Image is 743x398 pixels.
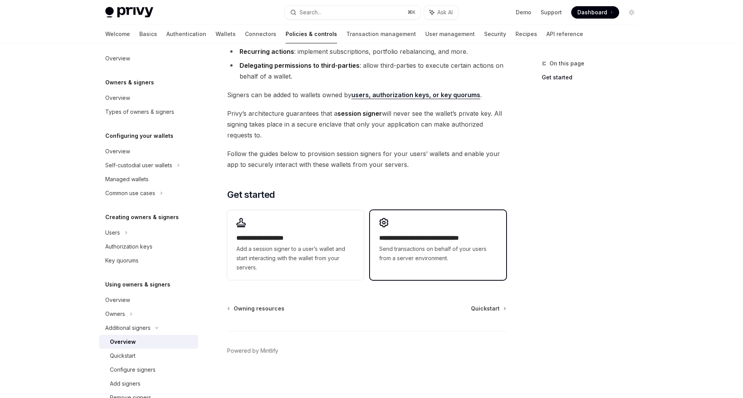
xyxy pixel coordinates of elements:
[227,60,506,82] li: : allow third-parties to execute certain actions on behalf of a wallet.
[99,105,198,119] a: Types of owners & signers
[105,309,125,319] div: Owners
[99,254,198,268] a: Key quorums
[105,256,139,265] div: Key quorums
[110,337,136,347] div: Overview
[105,161,172,170] div: Self-custodial user wallets
[541,9,562,16] a: Support
[99,91,198,105] a: Overview
[515,25,537,43] a: Recipes
[346,25,416,43] a: Transaction management
[471,305,500,312] span: Quickstart
[99,51,198,65] a: Overview
[105,107,174,117] div: Types of owners & signers
[484,25,506,43] a: Security
[337,110,382,117] strong: session signer
[516,9,531,16] a: Demo
[286,25,337,43] a: Policies & controls
[105,131,173,141] h5: Configuring your wallets
[227,347,278,355] a: Powered by Mintlify
[300,8,321,17] div: Search...
[139,25,157,43] a: Basics
[110,379,140,388] div: Add signers
[99,363,198,377] a: Configure signers
[99,349,198,363] a: Quickstart
[227,46,506,57] li: : implement subscriptions, portfolio rebalancing, and more.
[105,54,130,63] div: Overview
[110,365,156,374] div: Configure signers
[379,244,497,263] span: Send transactions on behalf of your users from a server environment.
[245,25,276,43] a: Connectors
[285,5,420,19] button: Search...⌘K
[105,228,120,237] div: Users
[105,93,130,103] div: Overview
[240,62,360,69] strong: Delegating permissions to third-parties
[105,175,149,184] div: Managed wallets
[99,172,198,186] a: Managed wallets
[110,351,135,360] div: Quickstart
[542,71,644,84] a: Get started
[227,108,506,141] span: Privy’s architecture guarantees that a will never see the wallet’s private key. All signing takes...
[105,189,155,198] div: Common use cases
[99,240,198,254] a: Authorization keys
[577,9,607,16] span: Dashboard
[546,25,583,43] a: API reference
[216,25,236,43] a: Wallets
[425,25,475,43] a: User management
[234,305,284,312] span: Owning resources
[351,91,480,99] a: users, authorization keys, or key quorums
[105,25,130,43] a: Welcome
[227,148,506,170] span: Follow the guides below to provision session signers for your users’ wallets and enable your app ...
[240,48,294,55] strong: Recurring actions
[407,9,416,15] span: ⌘ K
[105,280,170,289] h5: Using owners & signers
[437,9,453,16] span: Ask AI
[471,305,505,312] a: Quickstart
[99,144,198,158] a: Overview
[550,59,584,68] span: On this page
[571,6,619,19] a: Dashboard
[105,242,152,251] div: Authorization keys
[99,335,198,349] a: Overview
[105,7,153,18] img: light logo
[228,305,284,312] a: Owning resources
[105,295,130,305] div: Overview
[236,244,354,272] span: Add a session signer to a user’s wallet and start interacting with the wallet from your servers.
[424,5,458,19] button: Ask AI
[105,323,151,333] div: Additional signers
[105,147,130,156] div: Overview
[625,6,638,19] button: Toggle dark mode
[227,189,275,201] span: Get started
[99,293,198,307] a: Overview
[166,25,206,43] a: Authentication
[227,210,363,280] a: **** **** **** *****Add a session signer to a user’s wallet and start interacting with the wallet...
[105,78,154,87] h5: Owners & signers
[105,213,179,222] h5: Creating owners & signers
[99,377,198,391] a: Add signers
[227,89,506,100] span: Signers can be added to wallets owned by .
